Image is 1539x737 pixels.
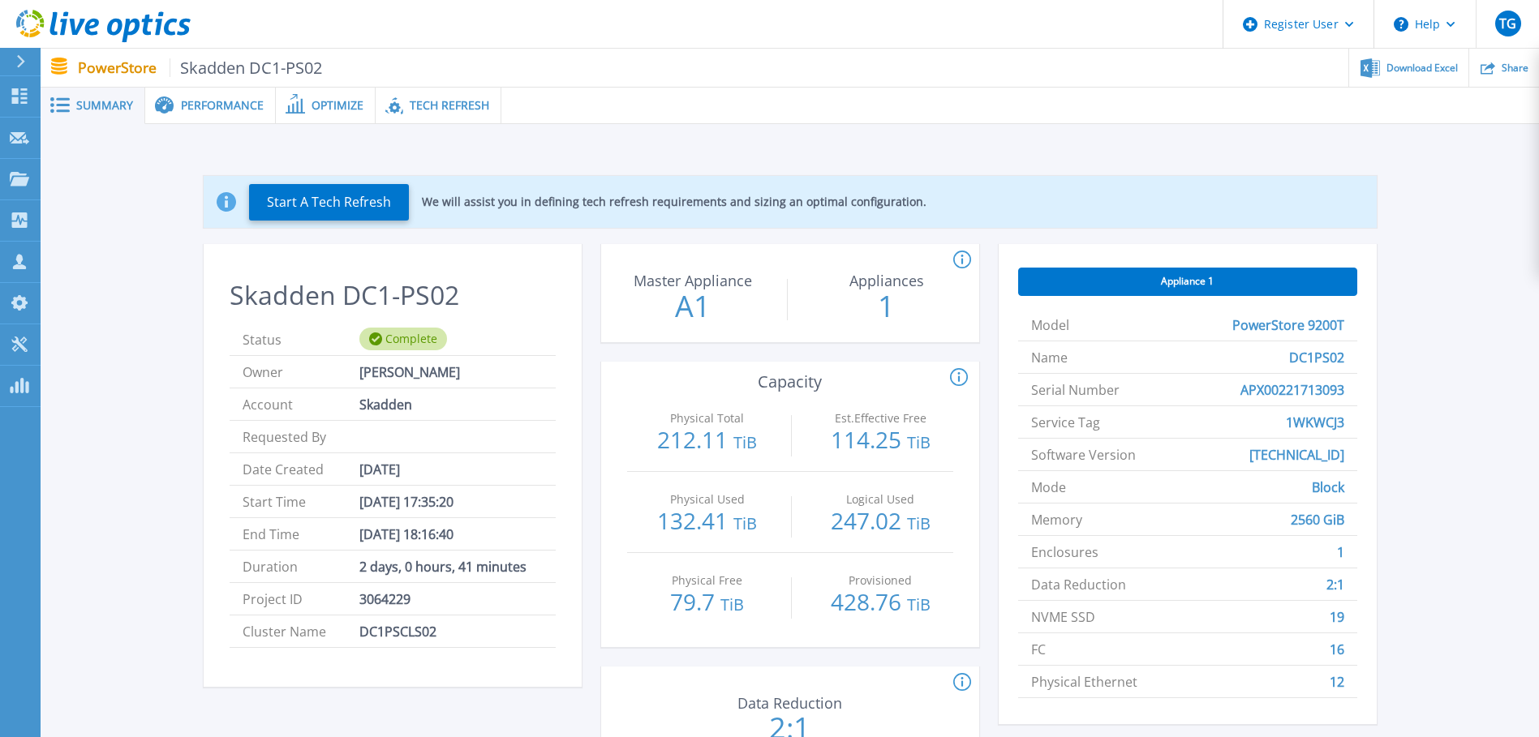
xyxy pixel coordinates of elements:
span: NVME SSD [1031,601,1095,632]
span: 12 [1330,666,1344,697]
span: 1 [1337,536,1344,568]
p: Physical Free [638,575,776,586]
span: TiB [907,431,931,453]
span: Serial Number [1031,374,1120,405]
span: DC1PS02 [1289,341,1344,373]
span: Enclosures [1031,536,1098,568]
span: Duration [243,551,359,582]
span: FC [1031,633,1046,665]
span: APX00221713093 [1240,374,1344,405]
span: 2560 GiB [1291,503,1344,535]
span: [TECHNICAL_ID] [1249,439,1344,470]
span: Cluster Name [243,615,359,647]
span: Optimize [312,100,363,111]
p: Est.Effective Free [812,413,949,424]
span: 2 days, 0 hours, 41 minutes [359,551,527,582]
span: Model [1031,309,1069,341]
span: Start Time [243,486,359,517]
p: Provisioned [812,575,949,586]
p: Master Appliance [606,273,780,288]
p: 114.25 [808,428,953,454]
p: 212.11 [635,428,780,454]
span: TG [1499,17,1516,30]
p: 132.41 [635,509,780,535]
span: 1WKWCJ3 [1286,406,1344,438]
span: TiB [733,512,757,534]
span: Project ID [243,583,359,615]
p: Physical Used [638,494,776,505]
span: Skadden DC1-PS02 [170,58,323,77]
span: 3064229 [359,583,411,615]
span: Status [243,324,359,355]
span: TiB [720,593,744,615]
p: 428.76 [808,590,953,616]
p: Physical Total [638,413,776,424]
span: Mode [1031,471,1066,503]
button: Start A Tech Refresh [249,184,409,221]
span: [DATE] 18:16:40 [359,518,454,550]
span: 16 [1330,633,1344,665]
span: Data Reduction [1031,568,1126,600]
span: End Time [243,518,359,550]
span: 19 [1330,601,1344,632]
span: Tech Refresh [410,100,489,111]
span: Service Tag [1031,406,1100,438]
span: PowerStore 9200T [1232,309,1344,341]
p: 247.02 [808,509,953,535]
span: Requested By [243,421,359,452]
span: Download Excel [1386,63,1458,73]
h2: Skadden DC1-PS02 [230,281,556,311]
p: A1 [602,292,784,321]
p: We will assist you in defining tech refresh requirements and sizing an optimal configuration. [422,195,926,208]
span: Memory [1031,503,1082,535]
p: 79.7 [635,590,780,616]
span: Account [243,388,359,420]
span: Appliance 1 [1161,275,1214,288]
span: TiB [907,593,931,615]
span: Summary [76,100,133,111]
p: Data Reduction [703,696,876,710]
span: Name [1031,341,1068,373]
span: Owner [243,356,359,388]
span: TiB [907,512,931,534]
span: Physical Ethernet [1031,666,1137,697]
span: Date Created [243,453,359,485]
span: Block [1312,471,1344,503]
span: Skadden [359,388,412,420]
p: PowerStore [78,58,323,77]
p: Appliances [800,273,974,288]
span: TiB [733,431,757,453]
span: 2:1 [1326,568,1344,600]
span: Share [1502,63,1528,73]
p: 1 [796,292,978,321]
span: Software Version [1031,439,1136,470]
p: Logical Used [812,494,949,505]
span: Performance [181,100,264,111]
span: [PERSON_NAME] [359,356,460,388]
span: [DATE] [359,453,400,485]
span: [DATE] 17:35:20 [359,486,454,517]
div: Complete [359,328,447,350]
span: DC1PSCLS02 [359,615,436,647]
